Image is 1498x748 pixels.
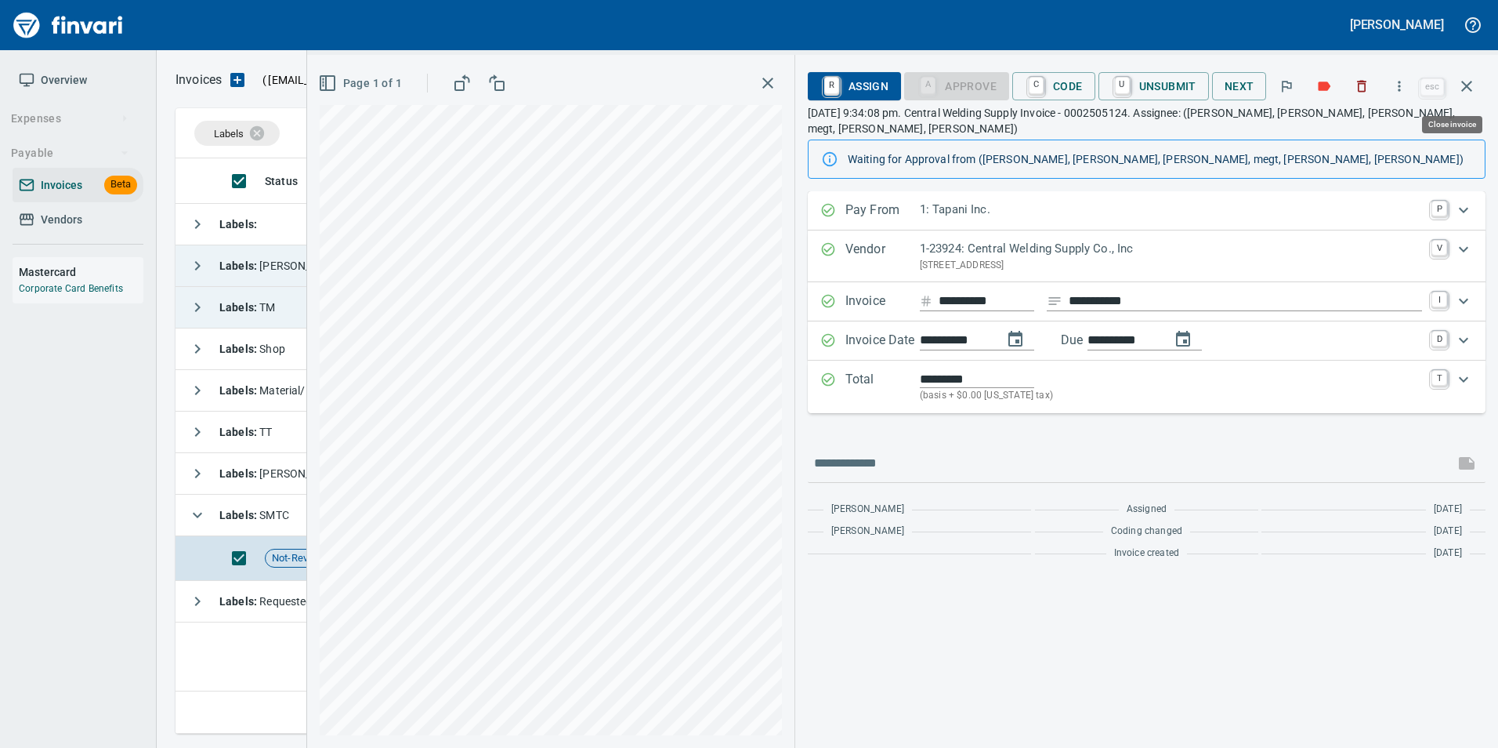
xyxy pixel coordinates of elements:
[1346,13,1448,37] button: [PERSON_NAME]
[11,109,129,129] span: Expenses
[1420,78,1444,96] a: esc
[920,292,932,310] svg: Invoice number
[315,69,408,98] button: Page 1 of 1
[920,388,1422,404] p: (basis + $0.00 [US_STATE] tax)
[845,370,920,404] p: Total
[321,74,402,93] span: Page 1 of 1
[104,176,137,194] span: Beta
[41,210,82,230] span: Vendors
[41,176,82,195] span: Invoices
[219,301,276,314] span: TM
[175,71,222,89] p: Invoices
[1431,201,1447,216] a: P
[1431,292,1447,307] a: I
[1115,77,1130,94] a: U
[808,361,1485,413] div: Expand
[1127,502,1167,517] span: Assigned
[5,104,136,133] button: Expenses
[808,72,901,100] button: RAssign
[13,202,143,238] a: Vendors
[808,282,1485,321] div: Expand
[266,72,447,88] span: [EMAIL_ADDRESS][DOMAIN_NAME]
[831,524,904,539] span: [PERSON_NAME]
[997,321,1034,358] button: change date
[845,240,920,273] p: Vendor
[222,71,253,89] button: Upload an Invoice
[219,426,273,438] span: TT
[1025,73,1083,100] span: Code
[219,384,344,397] span: Material/Hauling
[1098,72,1209,100] button: UUnsubmit
[5,139,136,168] button: Payable
[1434,524,1462,539] span: [DATE]
[219,260,259,272] strong: Labels :
[1382,69,1417,103] button: More
[1269,69,1304,103] button: Flag
[820,73,888,100] span: Assign
[13,168,143,203] a: InvoicesBeta
[1111,73,1196,100] span: Unsubmit
[11,143,129,163] span: Payable
[1212,72,1267,101] button: Next
[904,78,1009,91] div: Coding Required
[845,292,920,312] p: Invoice
[13,63,143,98] a: Overview
[1225,77,1254,96] span: Next
[219,509,289,521] span: SMTC
[219,595,365,608] span: Requested Info, Shop
[219,384,259,397] strong: Labels :
[214,128,244,140] span: Labels
[219,595,259,608] strong: Labels :
[219,467,425,480] span: [PERSON_NAME], Requested Info
[1431,370,1447,386] a: T
[219,260,345,272] span: [PERSON_NAME]
[1434,546,1462,561] span: [DATE]
[1047,293,1062,309] svg: Invoice description
[1434,502,1462,517] span: [DATE]
[1111,524,1182,539] span: Coding changed
[808,231,1485,282] div: Expand
[219,509,259,521] strong: Labels :
[831,502,904,517] span: [PERSON_NAME]
[920,258,1422,274] p: [STREET_ADDRESS]
[1307,69,1341,103] button: Labels
[1448,445,1485,482] span: This records your message into the invoice and notifies anyone mentioned
[920,201,1422,219] p: 1: Tapani Inc.
[1344,69,1379,103] button: Discard
[824,77,839,94] a: R
[848,145,1472,173] div: Waiting for Approval from ([PERSON_NAME], [PERSON_NAME], [PERSON_NAME], megt, [PERSON_NAME], [PER...
[845,331,920,351] p: Invoice Date
[219,343,285,355] span: Shop
[19,263,143,281] h6: Mastercard
[219,218,257,231] strong: Labels :
[1114,546,1180,561] span: Invoice created
[19,283,123,294] a: Corporate Card Benefits
[9,6,127,44] img: Finvari
[1012,72,1095,100] button: CCode
[266,551,342,566] span: Not-Reviewed
[1164,321,1202,358] button: change due date
[175,71,222,89] nav: breadcrumb
[265,172,318,191] span: Status
[219,467,259,480] strong: Labels :
[265,172,298,191] span: Status
[920,240,1422,258] p: 1-23924: Central Welding Supply Co., Inc
[194,121,280,146] div: Labels
[1431,240,1447,256] a: V
[219,426,259,438] strong: Labels :
[1350,16,1444,33] h5: [PERSON_NAME]
[219,343,259,355] strong: Labels :
[41,71,87,90] span: Overview
[1029,77,1044,94] a: C
[808,321,1485,361] div: Expand
[808,191,1485,231] div: Expand
[1061,331,1135,350] p: Due
[1431,331,1447,347] a: D
[845,201,920,221] p: Pay From
[253,72,451,88] p: ( )
[219,301,259,314] strong: Labels :
[808,105,1485,136] p: [DATE] 9:34:08 pm. Central Welding Supply Invoice - 0002505124. Assignee: ([PERSON_NAME], [PERSON...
